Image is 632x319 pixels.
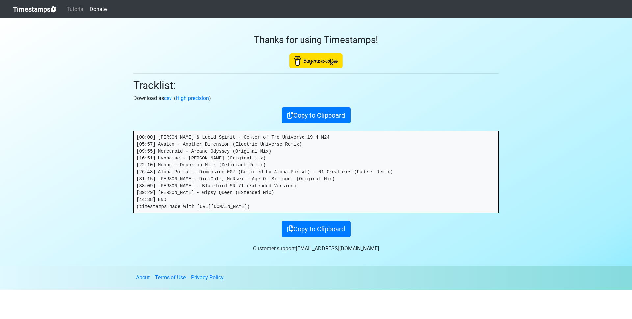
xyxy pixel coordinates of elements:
h2: Tracklist: [133,79,499,92]
button: Copy to Clipboard [282,107,351,123]
button: Copy to Clipboard [282,221,351,237]
pre: [00:00] [PERSON_NAME] & Lucid Spirit - Center of The Universe 19_4 M24 [05:57] Avalon - Another D... [134,131,498,213]
a: About [136,275,150,281]
a: Tutorial [64,3,87,16]
a: csv [164,95,171,101]
a: Terms of Use [155,275,186,281]
p: Download as . ( ) [133,94,499,102]
a: High precision [176,95,209,101]
a: Privacy Policy [191,275,224,281]
a: Timestamps [13,3,56,16]
h3: Thanks for using Timestamps! [133,34,499,45]
a: Donate [87,3,109,16]
img: Buy Me A Coffee [289,53,343,68]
